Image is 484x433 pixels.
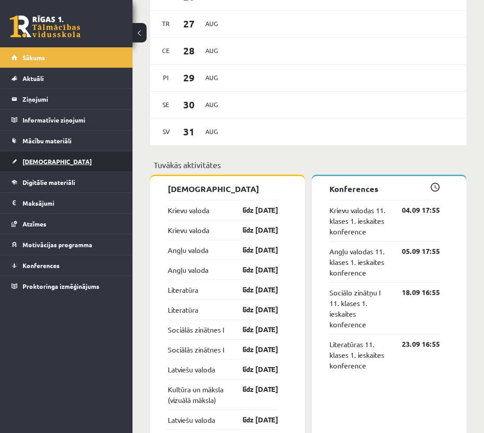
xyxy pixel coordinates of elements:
[23,261,60,269] span: Konferences
[23,137,72,145] span: Mācību materiāli
[23,110,121,130] legend: Informatīvie ziņojumi
[175,70,203,85] span: 29
[227,304,278,315] a: līdz [DATE]
[11,47,121,68] a: Sākums
[227,205,278,215] a: līdz [DATE]
[23,157,92,165] span: [DEMOGRAPHIC_DATA]
[23,220,46,228] span: Atzīmes
[227,364,278,375] a: līdz [DATE]
[389,339,440,349] a: 23.09 16:55
[175,97,203,112] span: 30
[202,125,221,138] span: Aug
[157,125,175,138] span: Sv
[168,414,215,425] a: Latviešu valoda
[202,71,221,84] span: Aug
[11,276,121,296] a: Proktoringa izmēģinājums
[157,71,175,84] span: Pi
[227,414,278,425] a: līdz [DATE]
[11,172,121,192] a: Digitālie materiāli
[389,205,440,215] a: 04.09 17:55
[11,255,121,276] a: Konferences
[157,17,175,31] span: Tr
[11,68,121,88] a: Aktuāli
[329,287,389,330] a: Sociālo zinātņu I 11. klases 1. ieskaites konference
[23,89,121,109] legend: Ziņojumi
[11,110,121,130] a: Informatīvie ziņojumi
[175,16,203,31] span: 27
[168,205,209,215] a: Krievu valoda
[154,159,463,171] p: Tuvākās aktivitātes
[227,245,278,255] a: līdz [DATE]
[23,54,45,61] span: Sākums
[23,193,121,213] legend: Maksājumi
[23,282,99,290] span: Proktoringa izmēģinājums
[11,130,121,151] a: Mācību materiāli
[202,98,221,111] span: Aug
[23,74,44,82] span: Aktuāli
[168,284,198,295] a: Literatūra
[329,205,389,237] a: Krievu valodas 11. klases 1. ieskaites konference
[168,344,224,355] a: Sociālās zinātnes I
[175,124,203,139] span: 31
[329,183,440,195] p: Konferences
[168,183,278,195] p: [DEMOGRAPHIC_DATA]
[168,364,215,375] a: Latviešu valoda
[227,344,278,355] a: līdz [DATE]
[227,264,278,275] a: līdz [DATE]
[157,44,175,57] span: Ce
[227,384,278,395] a: līdz [DATE]
[11,234,121,255] a: Motivācijas programma
[11,193,121,213] a: Maksājumi
[11,151,121,172] a: [DEMOGRAPHIC_DATA]
[329,339,389,371] a: Literatūras 11. klases 1. ieskaites konference
[202,17,221,31] span: Aug
[175,43,203,58] span: 28
[389,246,440,257] a: 05.09 17:55
[329,246,389,278] a: Angļu valodas 11. klases 1. ieskaites konference
[168,324,224,335] a: Sociālās zinātnes I
[227,225,278,235] a: līdz [DATE]
[227,324,278,335] a: līdz [DATE]
[202,44,221,57] span: Aug
[168,264,208,275] a: Angļu valoda
[23,178,75,186] span: Digitālie materiāli
[168,225,209,235] a: Krievu valoda
[157,98,175,111] span: Se
[389,287,440,298] a: 18.09 16:55
[23,241,92,249] span: Motivācijas programma
[168,384,227,405] a: Kultūra un māksla (vizuālā māksla)
[168,245,208,255] a: Angļu valoda
[11,89,121,109] a: Ziņojumi
[168,304,198,315] a: Literatūra
[10,15,80,38] a: Rīgas 1. Tālmācības vidusskola
[11,214,121,234] a: Atzīmes
[227,284,278,295] a: līdz [DATE]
